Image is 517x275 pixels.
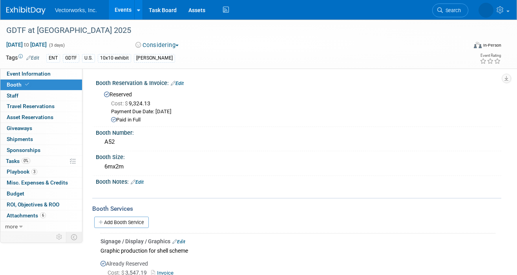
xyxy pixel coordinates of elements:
a: Edit [26,55,39,61]
a: Misc. Expenses & Credits [0,177,82,188]
a: Staff [0,90,82,101]
td: Toggle Event Tabs [66,232,82,242]
div: Booth Notes: [96,176,501,186]
a: Tasks0% [0,156,82,166]
span: Search [443,7,461,13]
a: Sponsorships [0,145,82,156]
a: Asset Reservations [0,112,82,123]
a: more [0,221,82,232]
span: more [5,223,18,230]
div: [PERSON_NAME] [134,54,175,62]
a: Playbook3 [0,166,82,177]
div: A52 [102,136,495,148]
a: Travel Reservations [0,101,82,112]
a: Edit [172,239,185,244]
span: Tasks [6,158,30,164]
span: Booth [7,81,31,88]
span: Sponsorships [7,147,40,153]
div: Payment Due Date: [DATE] [111,108,495,116]
div: Booth Reservation & Invoice: [96,77,501,87]
a: Edit [171,81,184,86]
div: Signage / Display / Graphics [100,237,495,245]
div: Reserved [102,89,495,124]
span: Event Information [7,71,51,77]
span: [DATE] [DATE] [6,41,47,48]
img: Format-Inperson.png [474,42,482,48]
a: Add Booth Service [94,217,149,228]
div: GDTF at [GEOGRAPHIC_DATA] 2025 [4,24,459,38]
span: Asset Reservations [7,114,53,120]
span: (3 days) [48,43,65,48]
span: to [23,42,30,48]
div: Event Rating [480,54,501,58]
span: Playbook [7,168,37,175]
a: Event Information [0,69,82,79]
span: 3 [31,169,37,175]
span: Shipments [7,136,33,142]
div: Graphic production for shell scheme [100,245,495,256]
div: Booth Services [92,204,501,213]
div: Booth Size: [96,151,501,161]
div: ENT [46,54,60,62]
span: Staff [7,92,18,99]
div: U.S. [82,54,95,62]
span: Vectorworks, Inc. [55,7,97,13]
td: Personalize Event Tab Strip [53,232,66,242]
a: Giveaways [0,123,82,134]
div: 10x10 exhibit [98,54,131,62]
span: ROI, Objectives & ROO [7,201,59,208]
span: 9,324.13 [111,100,153,107]
a: Search [432,4,468,17]
a: Shipments [0,134,82,145]
div: GDTF [63,54,79,62]
span: Cost: $ [111,100,129,107]
a: Booth [0,80,82,90]
div: Event Format [429,41,501,52]
a: Attachments6 [0,210,82,221]
span: Attachments [7,212,46,219]
a: Budget [0,188,82,199]
span: Giveaways [7,125,32,131]
img: ExhibitDay [6,7,46,14]
button: Considering [133,41,182,49]
i: Booth reservation complete [25,82,29,87]
div: 6mx2m [102,161,495,173]
img: Tania Arabian [479,3,493,18]
span: Travel Reservations [7,103,55,109]
div: Booth Number: [96,127,501,137]
a: Edit [131,179,144,185]
div: Paid in Full [111,116,495,124]
a: ROI, Objectives & ROO [0,199,82,210]
div: In-Person [483,42,501,48]
span: 0% [22,158,30,164]
td: Tags [6,54,39,63]
span: Misc. Expenses & Credits [7,179,68,186]
span: 6 [40,212,46,218]
span: Budget [7,190,24,197]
